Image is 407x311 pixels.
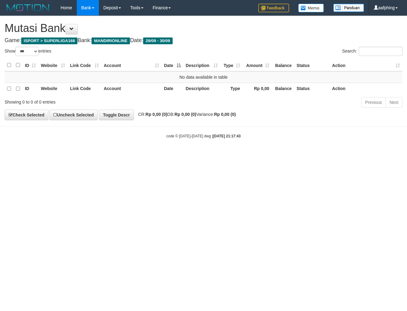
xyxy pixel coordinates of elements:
img: panduan.png [333,4,364,12]
th: Balance [272,83,294,95]
div: Showing 0 to 0 of 0 entries [5,96,165,105]
strong: [DATE] 21:17:43 [213,134,241,138]
th: Date: activate to sort column descending [162,59,183,71]
th: Action [330,83,402,95]
th: Status [294,59,330,71]
a: Previous [361,97,386,108]
strong: Rp 0,00 (0) [174,112,196,117]
th: ID: activate to sort column ascending [22,59,38,71]
h4: Game: Bank: Date: [5,37,402,44]
img: Feedback.jpg [258,4,289,12]
th: Website: activate to sort column ascending [38,59,68,71]
span: MANDIRIONLINE [92,37,130,44]
th: Description: activate to sort column ascending [183,59,220,71]
th: Description [183,83,220,95]
th: Link Code: activate to sort column ascending [68,59,101,71]
th: Account: activate to sort column ascending [101,59,162,71]
th: Amount: activate to sort column ascending [243,59,272,71]
th: Type [220,83,243,95]
select: Showentries [15,47,38,56]
th: Balance [272,59,294,71]
input: Search: [359,47,402,56]
td: No data available in table [5,71,402,83]
th: Account [101,83,162,95]
img: MOTION_logo.png [5,3,51,12]
th: Rp 0,00 [243,83,272,95]
a: Toggle Descr [99,110,134,120]
th: Link Code [68,83,101,95]
strong: Rp 0,00 (0) [146,112,167,117]
strong: Rp 0,00 (0) [214,112,236,117]
label: Show entries [5,47,51,56]
a: Next [385,97,402,108]
span: 29/09 - 30/09 [143,37,173,44]
th: Date [162,83,183,95]
th: Website [38,83,68,95]
small: code © [DATE]-[DATE] dwg | [166,134,241,138]
label: Search: [342,47,402,56]
h1: Mutasi Bank [5,22,402,34]
span: ISPORT > SUPERLIGA168 [21,37,77,44]
th: Action: activate to sort column ascending [330,59,402,71]
img: Button%20Memo.svg [298,4,324,12]
th: Status [294,83,330,95]
a: Check Selected [5,110,49,120]
a: Uncheck Selected [49,110,98,120]
th: ID [22,83,38,95]
span: CR: DB: Variance: [135,112,236,117]
th: Type: activate to sort column ascending [220,59,243,71]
